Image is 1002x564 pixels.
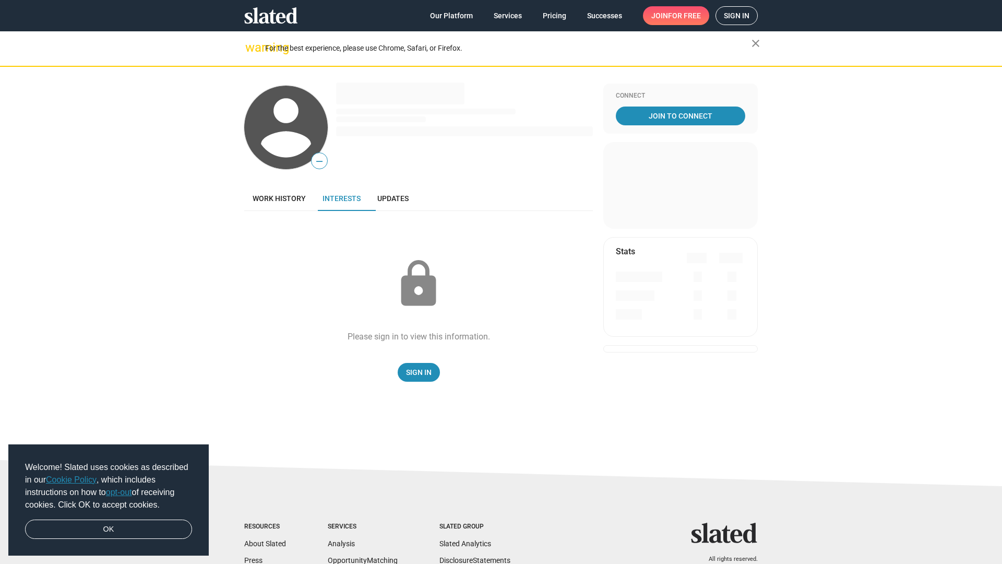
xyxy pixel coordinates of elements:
span: Join [651,6,701,25]
div: Please sign in to view this information. [348,331,490,342]
div: Connect [616,92,745,100]
mat-card-title: Stats [616,246,635,257]
a: Joinfor free [643,6,709,25]
span: Updates [377,194,409,203]
a: Join To Connect [616,107,745,125]
span: Sign in [724,7,749,25]
span: for free [668,6,701,25]
span: Welcome! Slated uses cookies as described in our , which includes instructions on how to of recei... [25,461,192,511]
span: Sign In [406,363,432,382]
div: Resources [244,523,286,531]
a: Analysis [328,539,355,548]
span: Successes [587,6,622,25]
a: Sign in [715,6,758,25]
span: Join To Connect [618,107,743,125]
span: Interests [323,194,361,203]
span: Pricing [543,6,566,25]
a: Successes [579,6,630,25]
a: opt-out [106,488,132,497]
a: Services [485,6,530,25]
div: For the best experience, please use Chrome, Safari, or Firefox. [265,41,751,55]
a: Work history [244,186,314,211]
mat-icon: close [749,37,762,50]
a: Our Platform [422,6,481,25]
span: Work history [253,194,306,203]
span: Our Platform [430,6,473,25]
a: dismiss cookie message [25,520,192,539]
div: Slated Group [439,523,510,531]
a: Updates [369,186,417,211]
a: About Slated [244,539,286,548]
div: cookieconsent [8,444,209,556]
a: Cookie Policy [46,475,97,484]
a: Pricing [534,6,575,25]
mat-icon: lock [392,258,445,310]
span: — [312,155,327,168]
a: Slated Analytics [439,539,491,548]
div: Services [328,523,398,531]
mat-icon: warning [245,41,258,54]
a: Interests [314,186,369,211]
a: Sign In [398,363,440,382]
span: Services [494,6,522,25]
